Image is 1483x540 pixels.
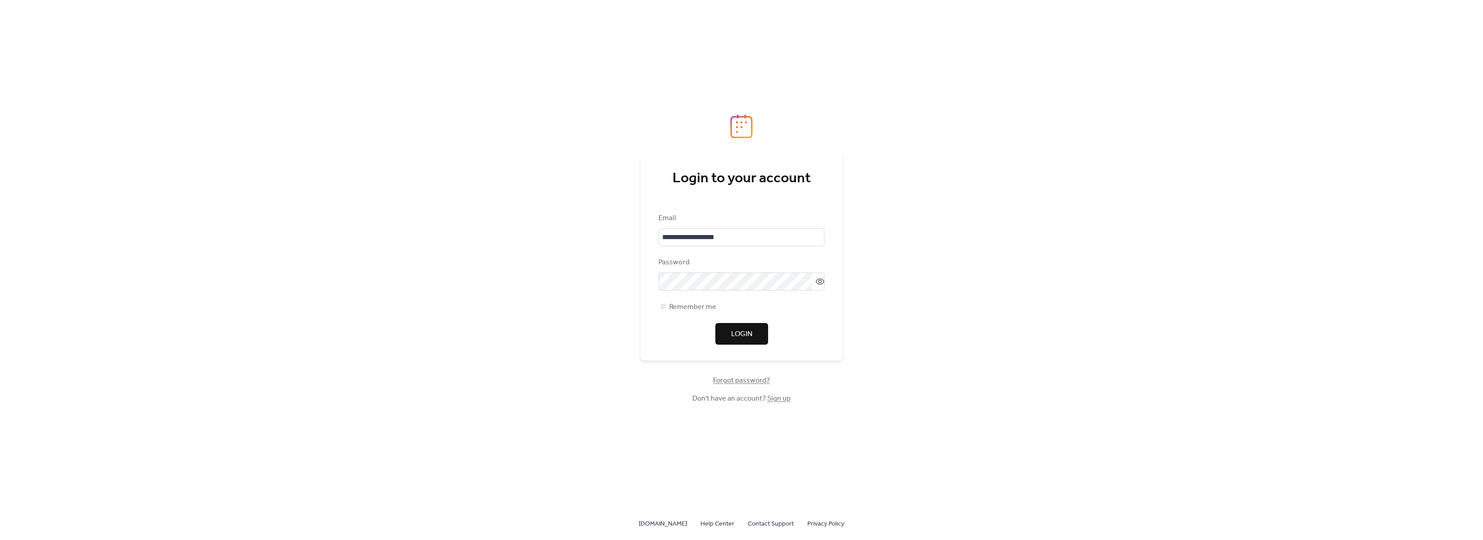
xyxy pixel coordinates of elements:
[807,519,844,530] span: Privacy Policy
[700,518,734,529] a: Help Center
[748,518,794,529] a: Contact Support
[730,114,753,138] img: logo
[659,170,824,188] div: Login to your account
[639,518,687,529] a: [DOMAIN_NAME]
[713,375,770,386] span: Forgot password?
[767,392,791,406] a: Sign up
[731,329,752,340] span: Login
[715,323,768,345] button: Login
[748,519,794,530] span: Contact Support
[659,257,823,268] div: Password
[659,213,823,224] div: Email
[639,519,687,530] span: [DOMAIN_NAME]
[669,302,716,313] span: Remember me
[700,519,734,530] span: Help Center
[713,378,770,383] a: Forgot password?
[807,518,844,529] a: Privacy Policy
[692,393,791,404] span: Don't have an account?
